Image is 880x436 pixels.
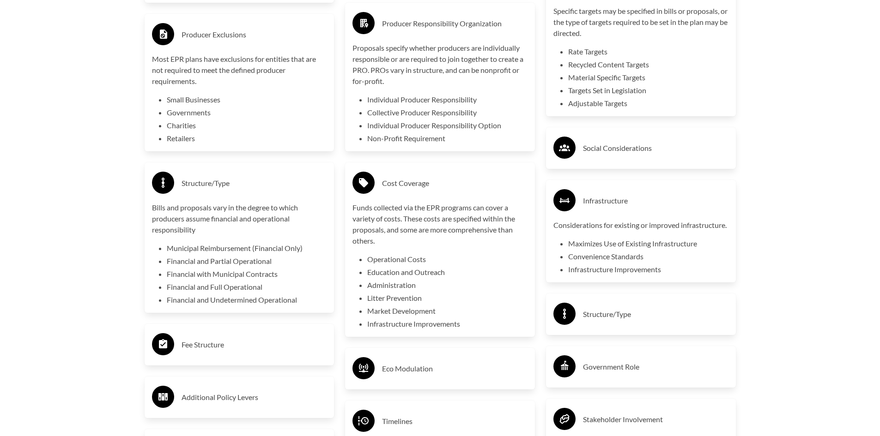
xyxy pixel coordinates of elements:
p: Proposals specify whether producers are individually responsible or are required to join together... [352,42,528,87]
h3: Structure/Type [583,307,728,322]
h3: Cost Coverage [382,176,528,191]
li: Operational Costs [367,254,528,265]
li: Non-Profit Requirement [367,133,528,144]
li: Financial with Municipal Contracts [167,269,327,280]
li: Governments [167,107,327,118]
h3: Producer Responsibility Organization [382,16,528,31]
li: Collective Producer Responsibility [367,107,528,118]
li: Targets Set in Legislation [568,85,728,96]
li: Market Development [367,305,528,317]
li: Maximizes Use of Existing Infrastructure [568,238,728,249]
li: Financial and Partial Operational [167,256,327,267]
li: Financial and Full Operational [167,281,327,293]
li: Retailers [167,133,327,144]
li: Infrastructure Improvements [568,264,728,275]
h3: Additional Policy Levers [182,390,327,405]
li: Adjustable Targets [568,98,728,109]
h3: Social Considerations [583,141,728,155]
h3: Eco Modulation [382,361,528,376]
p: Most EPR plans have exclusions for entities that are not required to meet the defined producer re... [152,54,327,87]
li: Litter Prevention [367,293,528,304]
li: Individual Producer Responsibility [367,94,528,105]
li: Financial and Undetermined Operational [167,294,327,305]
li: Rate Targets [568,46,728,57]
h3: Stakeholder Involvement [583,412,728,427]
h3: Infrastructure [583,193,728,208]
p: Specific targets may be specified in bills or proposals, or the type of targets required to be se... [553,6,728,39]
li: Small Businesses [167,94,327,105]
li: Education and Outreach [367,267,528,278]
h3: Fee Structure [182,337,327,352]
li: Recycled Content Targets [568,59,728,70]
h3: Government Role [583,359,728,374]
p: Funds collected via the EPR programs can cover a variety of costs. These costs are specified with... [352,202,528,246]
li: Individual Producer Responsibility Option [367,120,528,131]
li: Material Specific Targets [568,72,728,83]
p: Considerations for existing or improved infrastructure. [553,220,728,231]
li: Infrastructure Improvements [367,318,528,329]
li: Charities [167,120,327,131]
h3: Producer Exclusions [182,27,327,42]
li: Convenience Standards [568,251,728,262]
h3: Structure/Type [182,176,327,191]
li: Administration [367,280,528,291]
p: Bills and proposals vary in the degree to which producers assume financial and operational respon... [152,202,327,235]
li: Municipal Reimbursement (Financial Only) [167,243,327,254]
h3: Timelines [382,414,528,429]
